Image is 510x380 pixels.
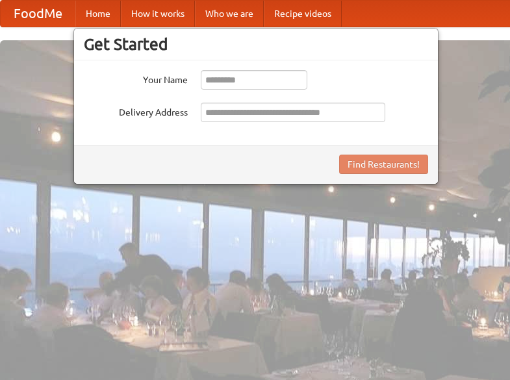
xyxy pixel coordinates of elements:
[75,1,121,27] a: Home
[84,34,428,54] h3: Get Started
[84,70,188,86] label: Your Name
[121,1,195,27] a: How it works
[195,1,264,27] a: Who we are
[339,155,428,174] button: Find Restaurants!
[1,1,75,27] a: FoodMe
[264,1,342,27] a: Recipe videos
[84,103,188,119] label: Delivery Address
